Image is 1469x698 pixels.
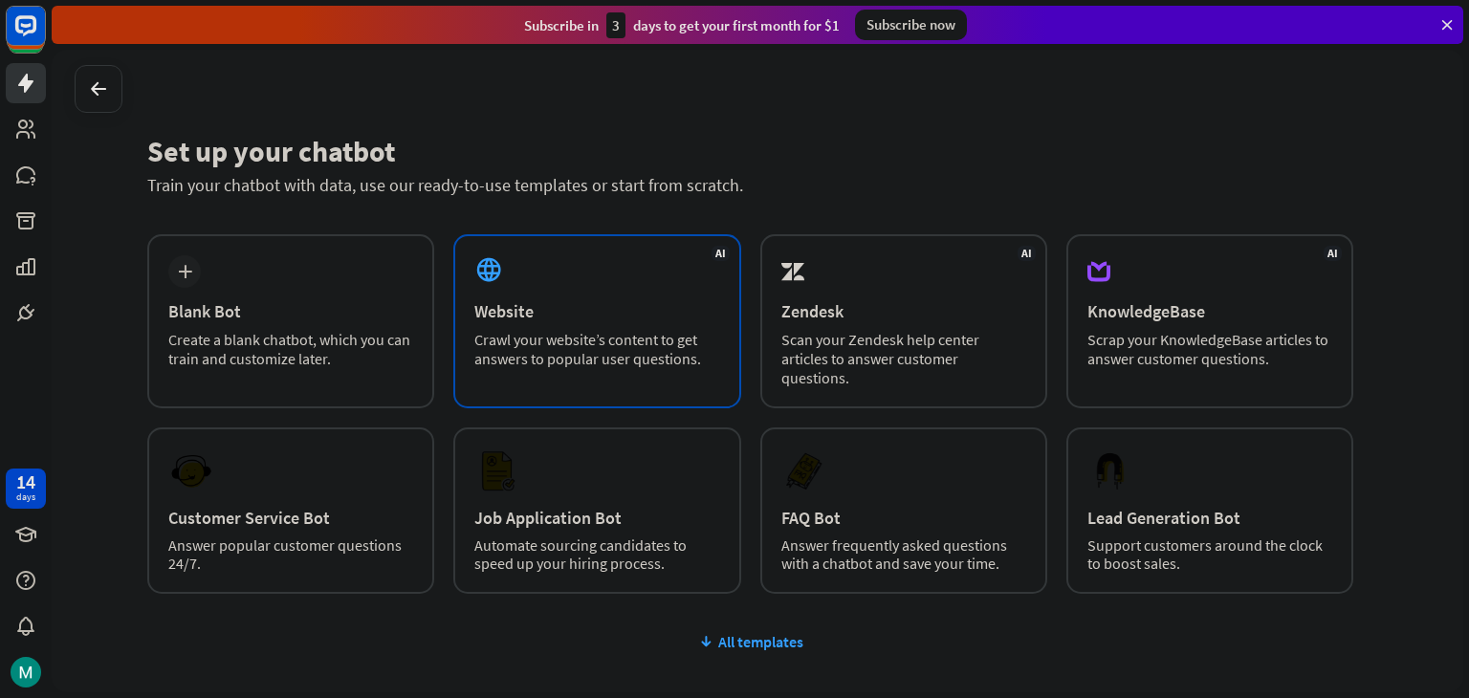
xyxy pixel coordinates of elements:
a: 14 days [6,469,46,509]
div: days [16,491,35,504]
div: 14 [16,473,35,491]
div: Answer frequently asked questions with a chatbot and save your time. [781,536,1026,573]
span: AI [712,246,730,261]
div: Zendesk [781,300,1026,322]
div: Set up your chatbot [147,133,1353,169]
div: Train your chatbot with data, use our ready-to-use templates or start from scratch. [147,174,1353,196]
div: Customer Service Bot [168,507,413,529]
i: plus [178,265,192,278]
button: Open LiveChat chat widget [15,8,73,65]
div: Website [474,300,719,322]
div: Job Application Bot [474,507,719,529]
div: Blank Bot [168,300,413,322]
div: Subscribe in days to get your first month for $1 [524,12,840,38]
div: KnowledgeBase [1087,300,1332,322]
div: 3 [606,12,625,38]
div: All templates [147,632,1353,651]
div: FAQ Bot [781,507,1026,529]
span: AI [1018,246,1036,261]
div: Crawl your website’s content to get answers to popular user questions. [474,330,719,368]
div: Lead Generation Bot [1087,507,1332,529]
div: Answer popular customer questions 24/7. [168,536,413,573]
div: Create a blank chatbot, which you can train and customize later. [168,330,413,368]
div: Subscribe now [855,10,967,40]
div: Scan your Zendesk help center articles to answer customer questions. [781,330,1026,387]
div: Scrap your KnowledgeBase articles to answer customer questions. [1087,330,1332,368]
span: AI [1324,246,1342,261]
div: Automate sourcing candidates to speed up your hiring process. [474,536,719,573]
div: Support customers around the clock to boost sales. [1087,536,1332,573]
